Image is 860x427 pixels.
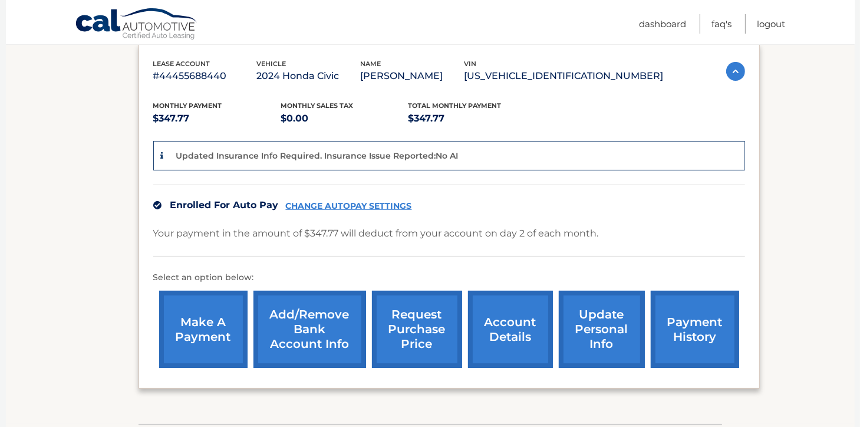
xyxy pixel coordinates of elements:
[75,8,199,42] a: Cal Automotive
[361,68,464,84] p: [PERSON_NAME]
[153,68,257,84] p: #44455688440
[153,110,281,127] p: $347.77
[153,225,599,242] p: Your payment in the amount of $347.77 will deduct from your account on day 2 of each month.
[712,14,732,34] a: FAQ's
[651,291,739,368] a: payment history
[281,110,408,127] p: $0.00
[159,291,248,368] a: make a payment
[372,291,462,368] a: request purchase price
[559,291,645,368] a: update personal info
[464,68,664,84] p: [US_VEHICLE_IDENTIFICATION_NUMBER]
[170,199,279,211] span: Enrolled For Auto Pay
[153,271,745,285] p: Select an option below:
[253,291,366,368] a: Add/Remove bank account info
[257,60,286,68] span: vehicle
[464,60,477,68] span: vin
[281,101,353,110] span: Monthly sales Tax
[361,60,381,68] span: name
[153,60,210,68] span: lease account
[757,14,786,34] a: Logout
[408,101,502,110] span: Total Monthly Payment
[408,110,536,127] p: $347.77
[726,62,745,81] img: accordion-active.svg
[640,14,687,34] a: Dashboard
[153,101,222,110] span: Monthly Payment
[286,201,412,211] a: CHANGE AUTOPAY SETTINGS
[176,150,459,161] p: Updated Insurance Info Required. Insurance Issue Reported:No AI
[468,291,553,368] a: account details
[153,201,162,209] img: check.svg
[257,68,361,84] p: 2024 Honda Civic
